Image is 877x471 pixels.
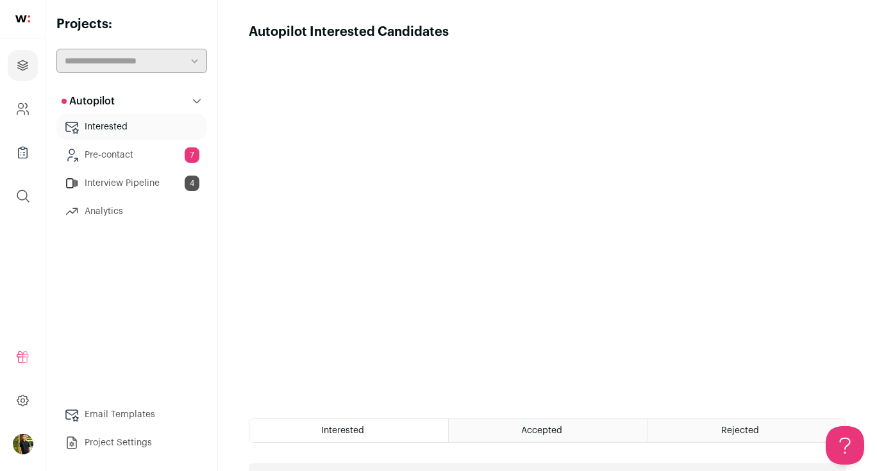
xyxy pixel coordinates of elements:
[721,426,759,435] span: Rejected
[185,147,199,163] span: 7
[56,114,207,140] a: Interested
[15,15,30,22] img: wellfound-shorthand-0d5821cbd27db2630d0214b213865d53afaa358527fdda9d0ea32b1df1b89c2c.svg
[56,142,207,168] a: Pre-contact7
[13,434,33,454] button: Open dropdown
[449,419,647,442] a: Accepted
[13,434,33,454] img: 20078142-medium_jpg
[826,426,864,465] iframe: Toggle Customer Support
[8,94,38,124] a: Company and ATS Settings
[62,94,115,109] p: Autopilot
[521,426,562,435] span: Accepted
[56,199,207,224] a: Analytics
[249,41,846,403] iframe: Autopilot Interested
[8,137,38,168] a: Company Lists
[56,170,207,196] a: Interview Pipeline4
[8,50,38,81] a: Projects
[56,430,207,456] a: Project Settings
[56,15,207,33] h2: Projects:
[321,426,364,435] span: Interested
[647,419,846,442] a: Rejected
[56,88,207,114] button: Autopilot
[249,23,449,41] h1: Autopilot Interested Candidates
[56,402,207,427] a: Email Templates
[185,176,199,191] span: 4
